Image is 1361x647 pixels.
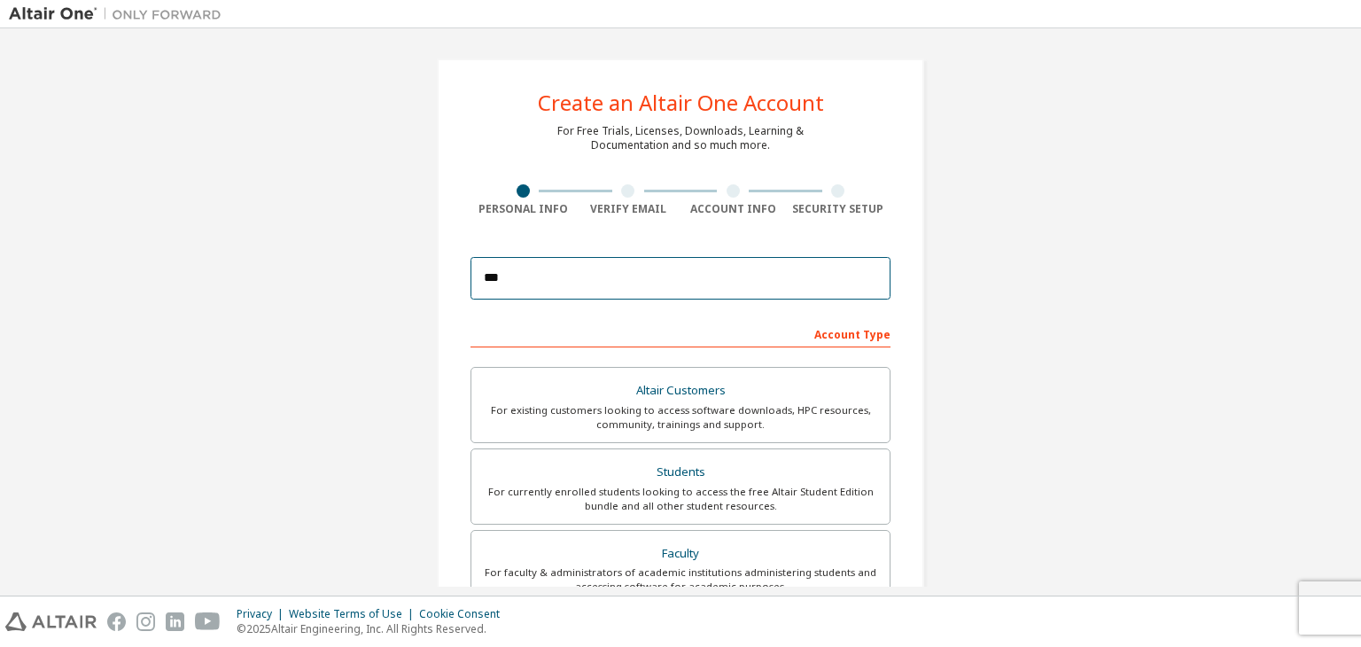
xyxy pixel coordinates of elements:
div: For Free Trials, Licenses, Downloads, Learning & Documentation and so much more. [557,124,804,152]
img: altair_logo.svg [5,612,97,631]
div: For currently enrolled students looking to access the free Altair Student Edition bundle and all ... [482,485,879,513]
div: For faculty & administrators of academic institutions administering students and accessing softwa... [482,565,879,594]
div: Faculty [482,542,879,566]
div: Altair Customers [482,378,879,403]
img: youtube.svg [195,612,221,631]
div: Students [482,460,879,485]
div: Cookie Consent [419,607,510,621]
div: Account Info [680,202,786,216]
div: Personal Info [471,202,576,216]
img: instagram.svg [136,612,155,631]
div: Privacy [237,607,289,621]
img: Altair One [9,5,230,23]
img: facebook.svg [107,612,126,631]
div: Verify Email [576,202,681,216]
p: © 2025 Altair Engineering, Inc. All Rights Reserved. [237,621,510,636]
div: Website Terms of Use [289,607,419,621]
div: Account Type [471,319,890,347]
div: Security Setup [786,202,891,216]
img: linkedin.svg [166,612,184,631]
div: For existing customers looking to access software downloads, HPC resources, community, trainings ... [482,403,879,432]
div: Create an Altair One Account [538,92,824,113]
